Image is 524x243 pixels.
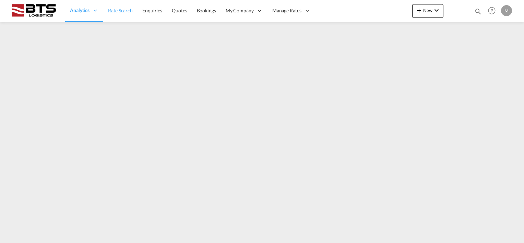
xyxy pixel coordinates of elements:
[486,5,498,16] span: Help
[415,8,441,13] span: New
[197,8,216,13] span: Bookings
[474,8,482,15] md-icon: icon-magnify
[415,6,423,14] md-icon: icon-plus 400-fg
[142,8,162,13] span: Enquiries
[501,5,512,16] div: M
[172,8,187,13] span: Quotes
[432,6,441,14] md-icon: icon-chevron-down
[474,8,482,18] div: icon-magnify
[226,7,254,14] span: My Company
[412,4,443,18] button: icon-plus 400-fgNewicon-chevron-down
[486,5,501,17] div: Help
[272,7,301,14] span: Manage Rates
[10,3,57,19] img: cdcc71d0be7811ed9adfbf939d2aa0e8.png
[108,8,133,13] span: Rate Search
[70,7,90,14] span: Analytics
